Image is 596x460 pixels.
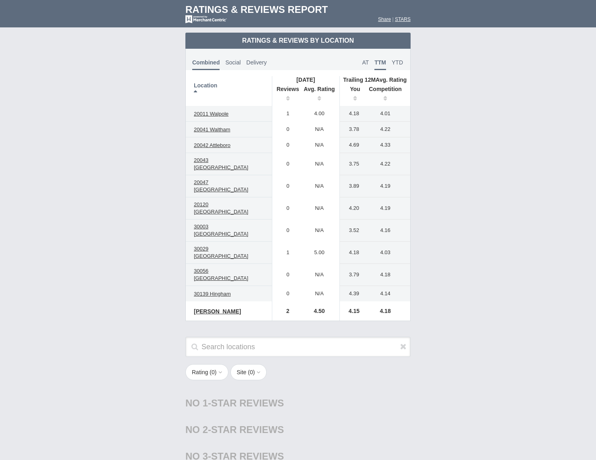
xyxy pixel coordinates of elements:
span: 30029 [GEOGRAPHIC_DATA] [194,246,248,259]
td: 4.19 [364,197,410,220]
td: 4.00 [299,106,339,122]
th: Competition : activate to sort column ascending [364,83,410,106]
th: Reviews: activate to sort column ascending [272,83,300,106]
td: 4.33 [364,137,410,153]
td: 4.18 [364,301,410,321]
td: 3.78 [339,122,364,137]
span: TTM [374,59,386,70]
th: Avg. Rating [339,76,410,83]
span: 0 [250,369,253,375]
span: Social [225,59,240,66]
span: [PERSON_NAME] [194,308,241,315]
td: 4.18 [339,242,364,264]
td: 0 [272,286,300,302]
th: Location: activate to sort column descending [186,76,272,106]
span: Combined [192,59,220,70]
span: 20042 Attleboro [194,142,230,148]
td: 4.15 [339,301,364,321]
a: 30139 Hingham [190,289,235,299]
span: 30003 [GEOGRAPHIC_DATA] [194,224,248,237]
td: 2 [272,301,300,321]
td: 1 [272,106,300,122]
td: 3.52 [339,220,364,242]
a: 30056 [GEOGRAPHIC_DATA] [190,266,268,283]
td: 4.39 [339,286,364,302]
td: 4.18 [339,106,364,122]
span: YTD [392,59,403,66]
th: [DATE] [272,76,339,83]
td: 3.75 [339,153,364,175]
button: Site (0) [230,364,267,380]
span: 20047 [GEOGRAPHIC_DATA] [194,179,248,193]
a: 20120 [GEOGRAPHIC_DATA] [190,200,268,217]
td: N/A [299,220,339,242]
a: 30003 [GEOGRAPHIC_DATA] [190,222,268,239]
td: N/A [299,286,339,302]
div: No 2-Star Reviews [185,416,411,443]
span: 30139 Hingham [194,291,231,297]
td: 4.01 [364,106,410,122]
a: 20041 Waltham [190,125,234,135]
a: 20042 Attleboro [190,141,234,150]
a: Share [378,17,391,22]
td: 0 [272,153,300,175]
td: 0 [272,197,300,220]
td: 4.18 [364,264,410,286]
a: 20011 Walpole [190,109,232,119]
td: N/A [299,264,339,286]
td: 0 [272,137,300,153]
a: STARS [395,17,411,22]
a: 20047 [GEOGRAPHIC_DATA] [190,178,268,195]
td: 3.79 [339,264,364,286]
td: 4.50 [299,301,339,321]
td: N/A [299,122,339,137]
a: [PERSON_NAME] [190,307,245,316]
td: N/A [299,153,339,175]
a: 20043 [GEOGRAPHIC_DATA] [190,155,268,172]
th: Avg. Rating: activate to sort column ascending [299,83,339,106]
span: 20041 Waltham [194,126,230,133]
td: 5.00 [299,242,339,264]
td: 0 [272,122,300,137]
span: | [392,17,393,22]
img: mc-powered-by-logo-white-103.png [185,15,227,23]
td: 3.89 [339,175,364,197]
span: 20043 [GEOGRAPHIC_DATA] [194,157,248,170]
td: Ratings & Reviews by Location [185,33,411,49]
span: 0 [212,369,215,375]
span: 20120 [GEOGRAPHIC_DATA] [194,201,248,215]
td: N/A [299,197,339,220]
div: No 1-Star Reviews [185,390,411,416]
td: 0 [272,220,300,242]
td: N/A [299,175,339,197]
td: 4.19 [364,175,410,197]
td: 4.03 [364,242,410,264]
button: Rating (0) [185,364,228,380]
td: N/A [299,137,339,153]
a: 30029 [GEOGRAPHIC_DATA] [190,244,268,261]
td: 0 [272,264,300,286]
td: 4.22 [364,122,410,137]
span: 30056 [GEOGRAPHIC_DATA] [194,268,248,281]
span: AT [362,59,369,66]
td: 1 [272,242,300,264]
td: 4.14 [364,286,410,302]
td: 4.16 [364,220,410,242]
span: Trailing 12M [343,77,376,83]
span: Delivery [247,59,267,66]
td: 4.20 [339,197,364,220]
span: 20011 Walpole [194,111,228,117]
th: You: activate to sort column ascending [339,83,364,106]
td: 4.22 [364,153,410,175]
td: 0 [272,175,300,197]
td: 4.69 [339,137,364,153]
